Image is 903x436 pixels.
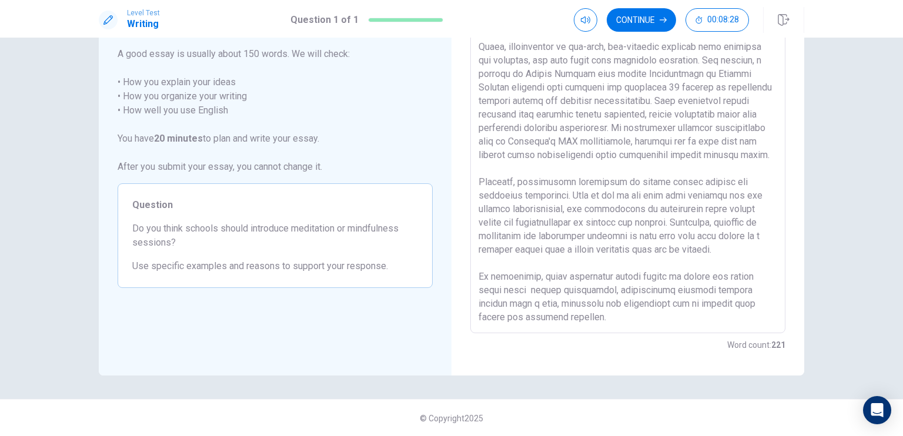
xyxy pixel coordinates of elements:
[685,8,749,32] button: 00:08:28
[707,15,739,25] span: 00:08:28
[132,222,418,250] span: Do you think schools should introduce meditation or mindfulness sessions?
[127,17,160,31] h1: Writing
[863,396,891,424] div: Open Intercom Messenger
[154,133,203,144] strong: 20 minutes
[771,340,785,350] strong: 221
[727,338,785,352] h6: Word count :
[127,9,160,17] span: Level Test
[420,414,483,423] span: © Copyright 2025
[290,13,359,27] h1: Question 1 of 1
[118,19,433,174] span: Write an essay about your opinion on a topic. A good essay is usually about 150 words. We will ch...
[607,8,676,32] button: Continue
[479,18,777,324] textarea: Lor ipsu do sitame consec adipisci elits doeiu tempor inc utl etdolorem al enimadmi veniamq nostr...
[132,198,418,212] span: Question
[132,259,418,273] span: Use specific examples and reasons to support your response.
